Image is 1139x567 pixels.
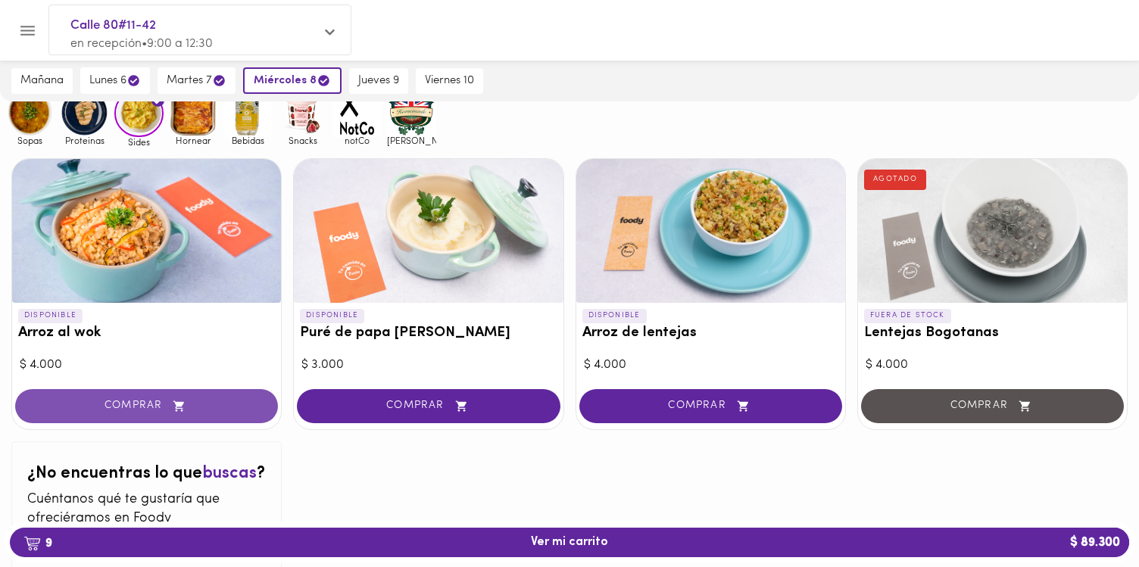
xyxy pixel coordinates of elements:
[9,12,46,49] button: Menu
[5,136,55,145] span: Sopas
[60,88,109,137] img: Proteinas
[425,74,474,88] span: viernes 10
[167,73,226,88] span: martes 7
[20,357,273,374] div: $ 4.000
[223,136,273,145] span: Bebidas
[89,73,141,88] span: lunes 6
[294,159,563,303] div: Puré de papa blanca
[15,389,278,423] button: COMPRAR
[114,89,164,138] img: Sides
[70,38,213,50] span: en recepción • 9:00 a 12:30
[202,465,257,482] span: buscas
[10,528,1129,557] button: 9Ver mi carrito$ 89.300
[60,136,109,145] span: Proteinas
[18,326,275,341] h3: Arroz al wok
[358,74,399,88] span: jueves 9
[387,88,436,137] img: mullens
[27,491,266,529] p: Cuéntanos qué te gustaría que ofreciéramos en Foody
[114,137,164,147] span: Sides
[300,309,364,322] p: DISPONIBLE
[278,88,327,137] img: Snacks
[316,400,541,413] span: COMPRAR
[349,68,408,94] button: jueves 9
[582,309,647,322] p: DISPONIBLE
[864,326,1121,341] h3: Lentejas Bogotanas
[278,136,327,145] span: Snacks
[12,159,281,303] div: Arroz al wok
[243,67,342,94] button: miércoles 8
[18,309,83,322] p: DISPONIBLE
[576,159,845,303] div: Arroz de lentejas
[70,16,314,36] span: Calle 80#11-42
[158,67,236,94] button: martes 7
[858,159,1127,303] div: Lentejas Bogotanas
[297,389,560,423] button: COMPRAR
[387,136,436,145] span: [PERSON_NAME]
[332,88,382,137] img: notCo
[332,136,382,145] span: notCo
[864,170,927,189] div: AGOTADO
[864,309,951,322] p: FUERA DE STOCK
[5,88,55,137] img: Sopas
[579,389,842,423] button: COMPRAR
[223,88,273,137] img: Bebidas
[80,67,150,94] button: lunes 6
[582,326,839,341] h3: Arroz de lentejas
[254,73,331,88] span: miércoles 8
[169,88,218,137] img: Hornear
[300,326,557,341] h3: Puré de papa [PERSON_NAME]
[584,357,838,374] div: $ 4.000
[169,136,218,145] span: Hornear
[11,68,73,94] button: mañana
[866,357,1119,374] div: $ 4.000
[14,533,61,553] b: 9
[27,465,266,483] h2: ¿No encuentras lo que ?
[34,400,259,413] span: COMPRAR
[531,535,608,550] span: Ver mi carrito
[301,357,555,374] div: $ 3.000
[416,68,483,94] button: viernes 10
[598,400,823,413] span: COMPRAR
[23,536,41,551] img: cart.png
[1051,479,1124,552] iframe: Messagebird Livechat Widget
[20,74,64,88] span: mañana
